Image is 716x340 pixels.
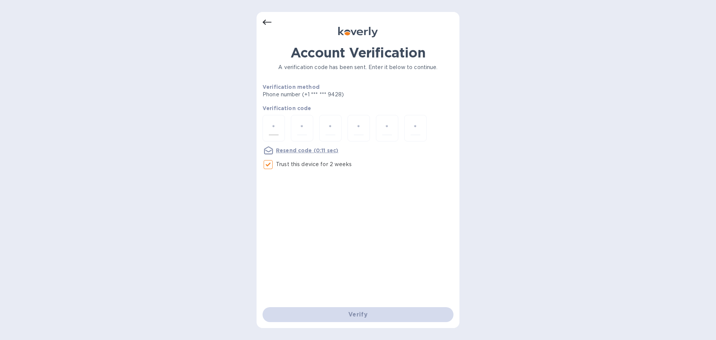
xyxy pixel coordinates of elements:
p: A verification code has been sent. Enter it below to continue. [263,63,453,71]
b: Verification method [263,84,320,90]
p: Trust this device for 2 weeks [276,160,352,168]
p: Phone number (+1 *** *** 9428) [263,91,401,99]
u: Resend code (0:11 sec) [276,147,338,153]
h1: Account Verification [263,45,453,60]
p: Verification code [263,105,453,112]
